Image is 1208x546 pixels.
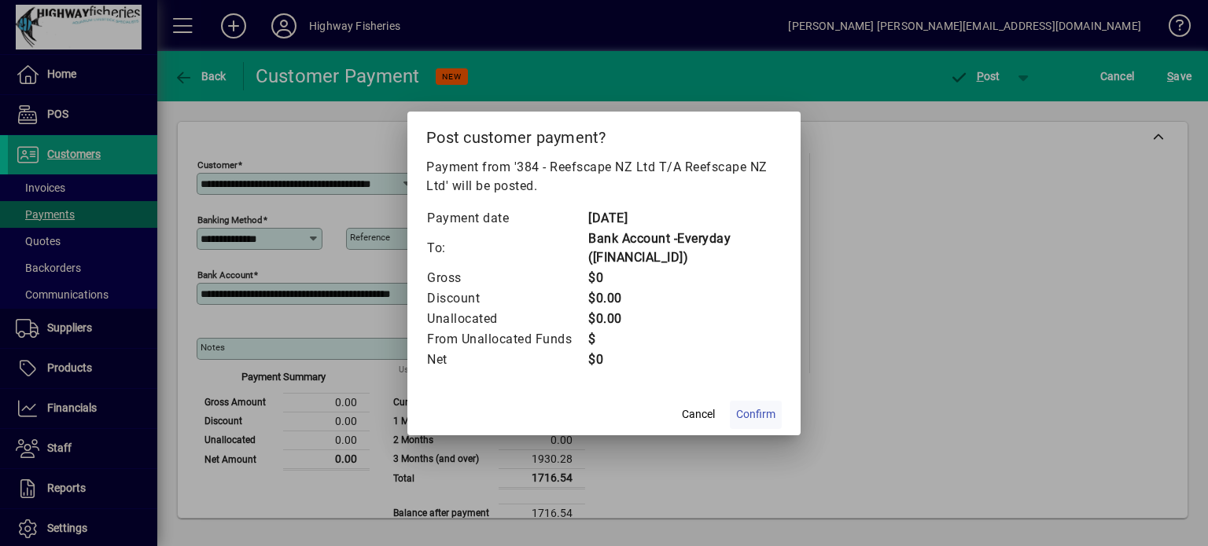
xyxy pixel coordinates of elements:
[587,329,782,350] td: $
[426,208,587,229] td: Payment date
[587,229,782,268] td: Bank Account -Everyday ([FINANCIAL_ID])
[682,406,715,423] span: Cancel
[587,208,782,229] td: [DATE]
[426,268,587,288] td: Gross
[587,309,782,329] td: $0.00
[426,229,587,268] td: To:
[426,309,587,329] td: Unallocated
[587,288,782,309] td: $0.00
[673,401,724,429] button: Cancel
[426,350,587,370] td: Net
[407,112,801,157] h2: Post customer payment?
[587,268,782,288] td: $0
[730,401,782,429] button: Confirm
[736,406,775,423] span: Confirm
[587,350,782,370] td: $0
[426,158,782,196] p: Payment from '384 - Reefscape NZ Ltd T/A Reefscape NZ Ltd' will be posted.
[426,329,587,350] td: From Unallocated Funds
[426,288,587,309] td: Discount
